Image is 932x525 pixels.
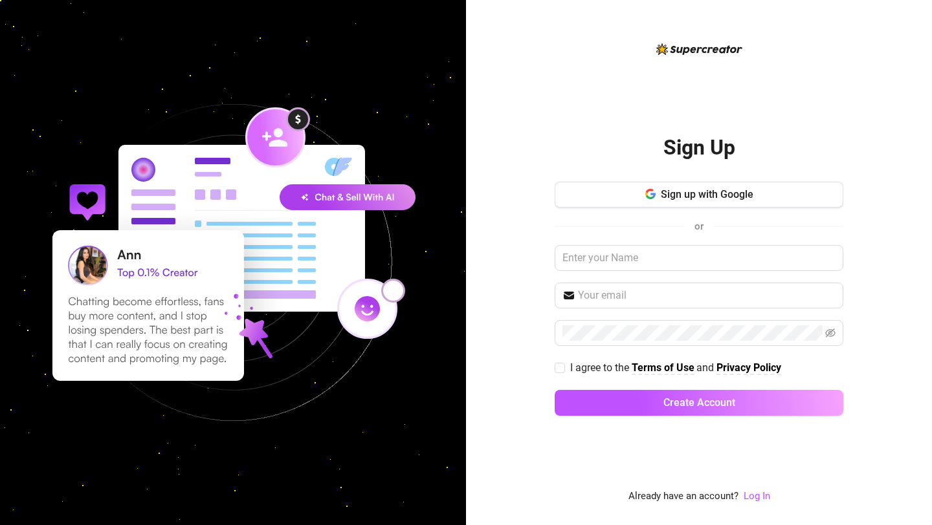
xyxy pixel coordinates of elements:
a: Log In [744,490,770,502]
strong: Privacy Policy [716,361,781,374]
span: I agree to the [570,361,632,374]
button: Sign up with Google [555,182,843,208]
input: Enter your Name [555,245,843,271]
button: Create Account [555,390,843,416]
span: Create Account [663,396,735,409]
span: and [696,361,716,374]
a: Privacy Policy [716,361,781,375]
input: Your email [578,288,836,303]
a: Log In [744,489,770,504]
span: or [694,220,704,232]
h2: Sign Up [663,134,735,161]
strong: Terms of Use [632,361,694,374]
img: logo-BBDzfeDw.svg [656,43,742,55]
span: Already have an account? [628,489,738,504]
span: eye-invisible [825,328,836,338]
a: Terms of Use [632,361,694,375]
span: Sign up with Google [661,188,753,200]
img: signup-background-D0MIrEPF.svg [9,39,457,486]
